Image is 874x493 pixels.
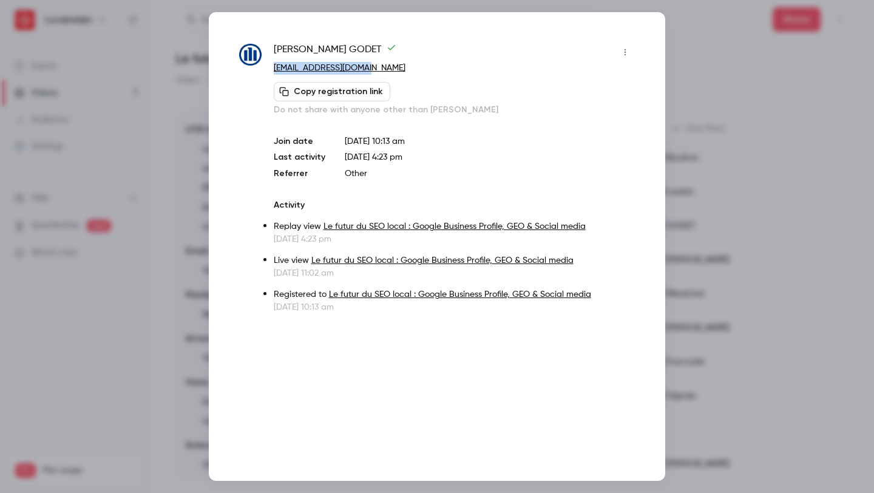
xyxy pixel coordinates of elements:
p: [DATE] 11:02 am [274,267,635,279]
p: Live view [274,254,635,267]
button: Copy registration link [274,82,390,101]
p: Replay view [274,220,635,233]
a: Le futur du SEO local : Google Business Profile, GEO & Social media [324,222,586,231]
p: Other [345,168,635,180]
a: Le futur du SEO local : Google Business Profile, GEO & Social media [329,290,591,299]
a: [EMAIL_ADDRESS][DOMAIN_NAME] [274,64,405,72]
span: [PERSON_NAME] GODET [274,42,396,62]
p: [DATE] 4:23 pm [274,233,635,245]
p: Referrer [274,168,325,180]
p: Last activity [274,151,325,164]
p: Do not share with anyone other than [PERSON_NAME] [274,104,635,116]
p: Join date [274,135,325,148]
p: Activity [274,199,635,211]
span: [DATE] 4:23 pm [345,153,402,161]
p: Registered to [274,288,635,301]
img: allianz.fr [239,44,262,66]
p: [DATE] 10:13 am [345,135,635,148]
p: [DATE] 10:13 am [274,301,635,313]
a: Le futur du SEO local : Google Business Profile, GEO & Social media [311,256,574,265]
